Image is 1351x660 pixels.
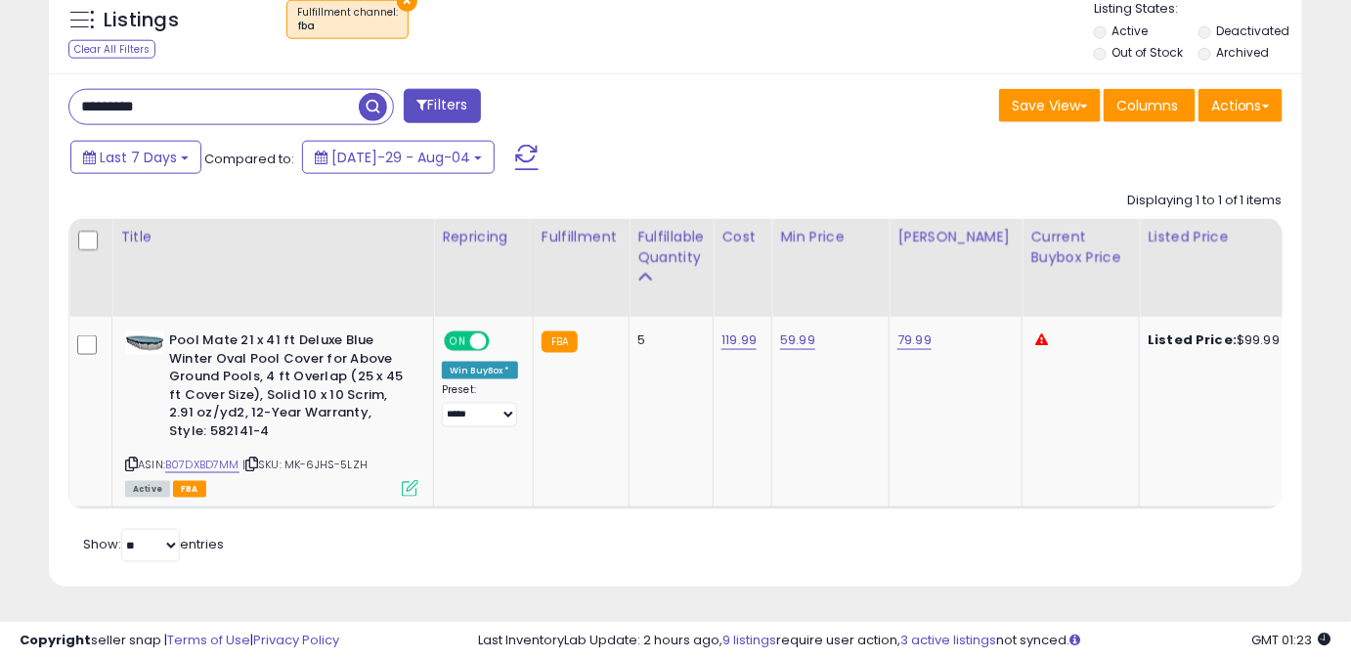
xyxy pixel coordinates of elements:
[780,227,881,247] div: Min Price
[479,632,1331,650] div: Last InventoryLab Update: 2 hours ago, require user action, not synced.
[1217,44,1270,61] label: Archived
[542,331,578,353] small: FBA
[1148,227,1317,247] div: Listed Price
[487,333,518,350] span: OFF
[104,7,179,34] h5: Listings
[1148,331,1310,349] div: $99.99
[446,333,470,350] span: ON
[242,457,368,472] span: | SKU: MK-6JHS-5LZH
[169,331,407,445] b: Pool Mate 21 x 41 ft Deluxe Blue Winter Oval Pool Cover for Above Ground Pools, 4 ft Overlap (25 ...
[721,330,757,350] a: 119.99
[637,331,698,349] div: 5
[897,330,932,350] a: 79.99
[404,89,480,123] button: Filters
[125,481,170,498] span: All listings currently available for purchase on Amazon
[1198,89,1283,122] button: Actions
[1030,227,1131,268] div: Current Buybox Price
[1111,22,1148,39] label: Active
[125,331,418,495] div: ASIN:
[297,5,398,34] span: Fulfillment channel :
[442,362,518,379] div: Win BuyBox *
[331,148,470,167] span: [DATE]-29 - Aug-04
[1148,330,1237,349] b: Listed Price:
[253,631,339,649] a: Privacy Policy
[723,631,777,649] a: 9 listings
[999,89,1101,122] button: Save View
[1217,22,1290,39] label: Deactivated
[1111,44,1183,61] label: Out of Stock
[204,150,294,168] span: Compared to:
[20,632,339,650] div: seller snap | |
[100,148,177,167] span: Last 7 Days
[637,227,705,268] div: Fulfillable Quantity
[1116,96,1178,115] span: Columns
[70,141,201,174] button: Last 7 Days
[901,631,997,649] a: 3 active listings
[542,227,621,247] div: Fulfillment
[167,631,250,649] a: Terms of Use
[120,227,425,247] div: Title
[173,481,206,498] span: FBA
[897,227,1014,247] div: [PERSON_NAME]
[297,20,398,33] div: fba
[68,40,155,59] div: Clear All Filters
[721,227,763,247] div: Cost
[442,383,518,427] div: Preset:
[1104,89,1196,122] button: Columns
[20,631,91,649] strong: Copyright
[125,331,164,355] img: 41ODwnfadZL._SL40_.jpg
[83,536,224,554] span: Show: entries
[442,227,525,247] div: Repricing
[1252,631,1331,649] span: 2025-08-13 01:23 GMT
[165,457,240,473] a: B07DXBD7MM
[780,330,815,350] a: 59.99
[302,141,495,174] button: [DATE]-29 - Aug-04
[1127,192,1283,210] div: Displaying 1 to 1 of 1 items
